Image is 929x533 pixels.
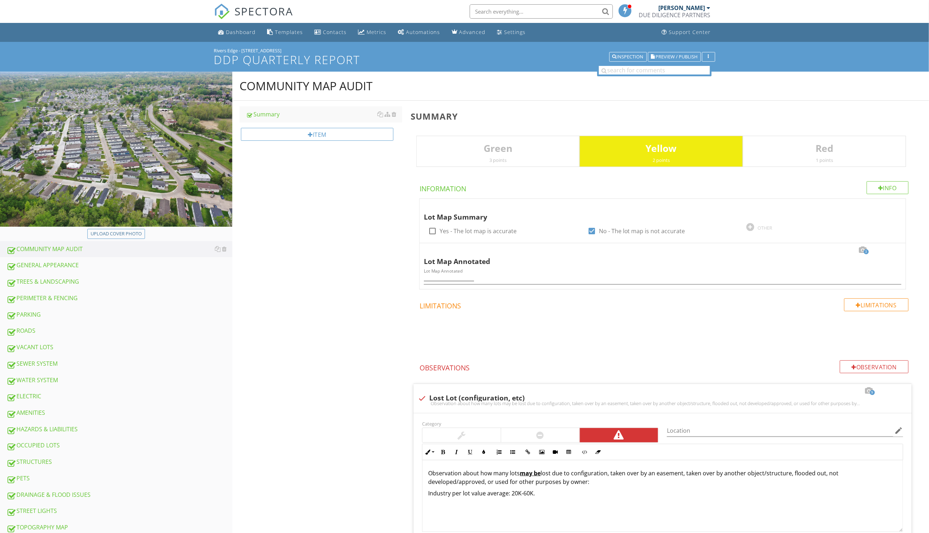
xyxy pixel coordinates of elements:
div: ELECTRIC [6,392,232,401]
div: Lot Map Annotated [424,246,877,267]
p: Yellow [580,141,742,156]
div: ROADS [6,326,232,336]
a: Inspection [609,53,647,59]
button: Inspection [609,52,647,62]
a: Automations (Basic) [395,26,443,39]
button: Code View [577,445,591,459]
label: No - The lot map is not accurate [599,227,685,235]
div: 2 points [580,157,742,163]
button: Insert Link (⌘K) [521,445,535,459]
div: 1 points [743,157,906,163]
p: Observation about how many lots lost due to configuration, taken over by an easement, taken over ... [428,469,897,486]
h4: Observations [420,360,909,373]
div: Observation [840,360,909,373]
div: Support Center [669,29,711,35]
label: Yes - The lot map is accurate [440,227,517,235]
a: Dashboard [216,26,259,39]
span: SPECTORA [235,4,294,19]
div: SEWER SYSTEM [6,359,232,369]
div: [PERSON_NAME] [659,4,705,11]
div: HAZARDS & LIABILITIES [6,425,232,434]
h3: Summary [411,111,918,121]
div: Settings [504,29,526,35]
input: Lot Map Annotated [424,273,901,284]
div: Templates [275,29,303,35]
div: STREET LIGHTS [6,506,232,516]
a: Support Center [659,26,714,39]
div: Lot Map Summary [424,202,877,222]
button: Colors [477,445,490,459]
div: Summary [246,110,402,119]
span: 3 [864,249,869,254]
h1: DDP Quarterly Report [214,53,715,66]
div: Dashboard [226,29,256,35]
input: Search everything... [470,4,613,19]
div: Observation about how many lots may be lost due to configuration, taken over by an easement, take... [418,400,908,406]
div: 3 points [417,157,579,163]
div: WATER SYSTEM [6,376,232,385]
div: Item [241,128,394,141]
p: Green [417,141,579,156]
div: AMENITIES [6,408,232,418]
div: OCCUPIED LOTS [6,441,232,450]
label: Category [422,421,441,427]
div: Inspection [613,54,644,59]
a: SPECTORA [214,10,294,25]
span: Preview / Publish [656,54,698,59]
img: The Best Home Inspection Software - Spectora [214,4,230,19]
div: DRAINAGE & FLOOD ISSUES [6,490,232,500]
div: Info [867,181,909,194]
div: Upload cover photo [91,230,142,237]
a: Advanced [449,26,489,39]
button: Preview / Publish [648,52,701,62]
div: STRUCTURES [6,457,232,467]
a: Contacts [312,26,350,39]
div: Limitations [844,298,909,311]
div: TOPOGRAPHY MAP [6,523,232,532]
div: Rivers Edge - [STREET_ADDRESS] [214,48,715,53]
p: Red [743,141,906,156]
button: Italic (⌘I) [450,445,463,459]
div: PARKING [6,310,232,320]
button: Inline Style [422,445,436,459]
div: COMMUNITY MAP AUDIT [239,79,373,93]
i: edit [895,426,903,435]
h4: Information [420,181,909,193]
a: Settings [494,26,529,39]
button: Bold (⌘B) [436,445,450,459]
div: OTHER [758,225,772,231]
button: Upload cover photo [87,229,145,239]
div: GENERAL APPEARANCE [6,261,232,270]
div: Advanced [459,29,486,35]
button: Clear Formatting [591,445,605,459]
button: Insert Image (⌘P) [535,445,548,459]
div: TREES & LANDSCAPING [6,277,232,287]
div: VACANT LOTS [6,343,232,352]
a: Metrics [355,26,389,39]
div: Automations [406,29,440,35]
span: 9 [870,390,875,395]
div: PETS [6,474,232,483]
div: DUE DILIGENCE PARTNERS [639,11,711,19]
div: Contacts [323,29,347,35]
a: Templates [265,26,306,39]
button: Insert Video [548,445,562,459]
div: COMMUNITY MAP AUDIT [6,245,232,254]
button: Underline (⌘U) [463,445,477,459]
button: Unordered List [506,445,519,459]
input: Location [667,425,893,437]
a: Preview / Publish [648,53,701,59]
button: Insert Table [562,445,576,459]
h4: Limitations [420,298,909,311]
button: Ordered List [492,445,506,459]
input: search for comments [599,66,710,75]
div: PERIMETER & FENCING [6,294,232,303]
p: Industry per lot value average: 20K-60K. [428,489,897,498]
u: may be [520,469,541,477]
div: Metrics [367,29,387,35]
